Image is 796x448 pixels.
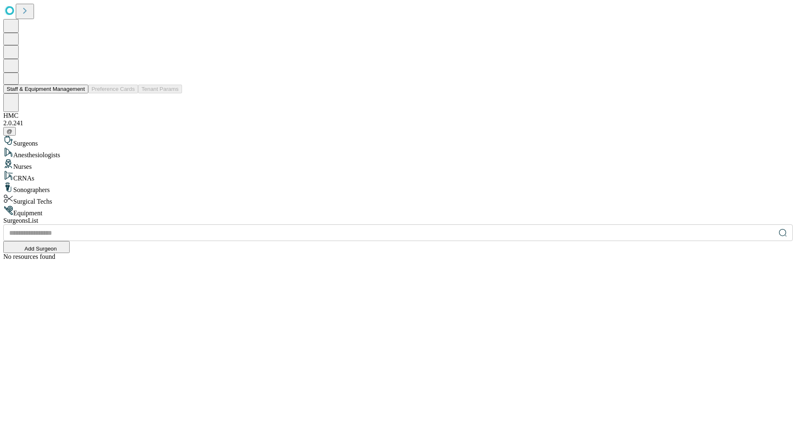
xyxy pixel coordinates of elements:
[3,159,793,170] div: Nurses
[3,127,16,136] button: @
[3,205,793,217] div: Equipment
[3,85,88,93] button: Staff & Equipment Management
[3,112,793,119] div: HMC
[3,217,793,224] div: Surgeons List
[3,136,793,147] div: Surgeons
[3,170,793,182] div: CRNAs
[7,128,12,134] span: @
[3,194,793,205] div: Surgical Techs
[3,119,793,127] div: 2.0.241
[24,246,57,252] span: Add Surgeon
[88,85,138,93] button: Preference Cards
[3,147,793,159] div: Anesthesiologists
[3,253,793,261] div: No resources found
[3,241,70,253] button: Add Surgeon
[3,182,793,194] div: Sonographers
[138,85,182,93] button: Tenant Params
